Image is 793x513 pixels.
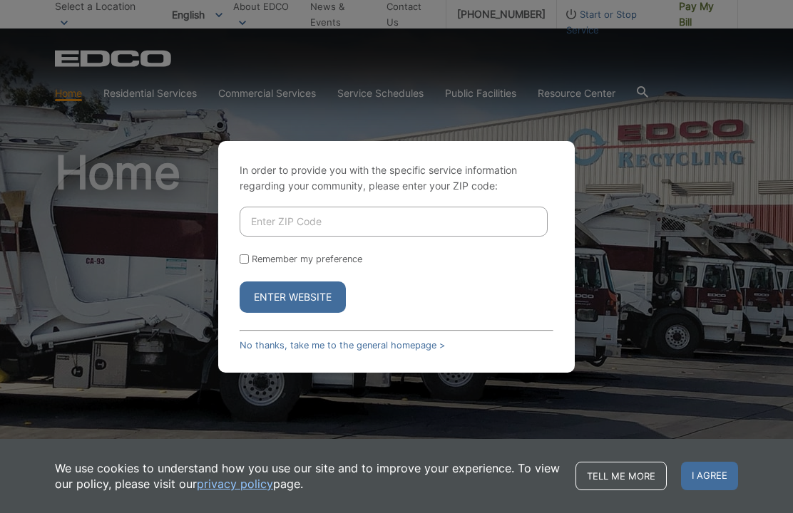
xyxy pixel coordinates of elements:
input: Enter ZIP Code [240,207,548,237]
a: privacy policy [197,476,273,492]
a: No thanks, take me to the general homepage > [240,340,445,351]
button: Enter Website [240,281,346,313]
p: In order to provide you with the specific service information regarding your community, please en... [240,162,553,194]
span: I agree [681,462,738,490]
p: We use cookies to understand how you use our site and to improve your experience. To view our pol... [55,460,561,492]
a: Tell me more [575,462,667,490]
label: Remember my preference [252,254,362,264]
